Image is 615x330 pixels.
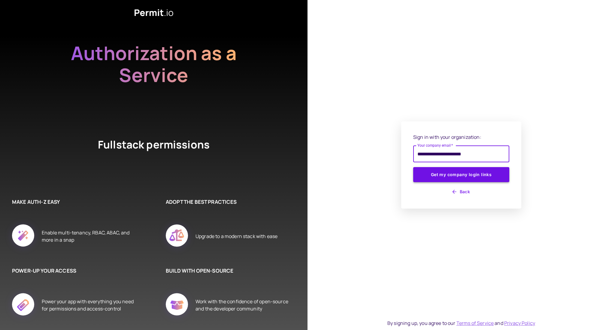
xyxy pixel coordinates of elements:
button: Back [413,187,509,197]
h2: Authorization as a Service [52,42,256,108]
h6: POWER-UP YOUR ACCESS [12,267,136,275]
label: Your company email [417,143,453,148]
div: Power your app with everything you need for permissions and access-control [42,286,136,324]
h6: BUILD WITH OPEN-SOURCE [166,267,289,275]
button: Get my company login links [413,167,509,182]
a: Terms of Service [456,320,494,326]
h4: Fullstack permissions [76,137,232,174]
a: Privacy Policy [504,320,535,326]
p: Sign in with your organization: [413,133,509,141]
div: Work with the confidence of open-source and the developer community [195,286,289,324]
div: Upgrade to a modern stack with ease [195,218,277,255]
h6: ADOPT THE BEST PRACTICES [166,198,289,206]
div: By signing up, you agree to our and [387,319,535,327]
div: Enable multi-tenancy, RBAC, ABAC, and more in a snap [42,218,136,255]
h6: MAKE AUTH-Z EASY [12,198,136,206]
